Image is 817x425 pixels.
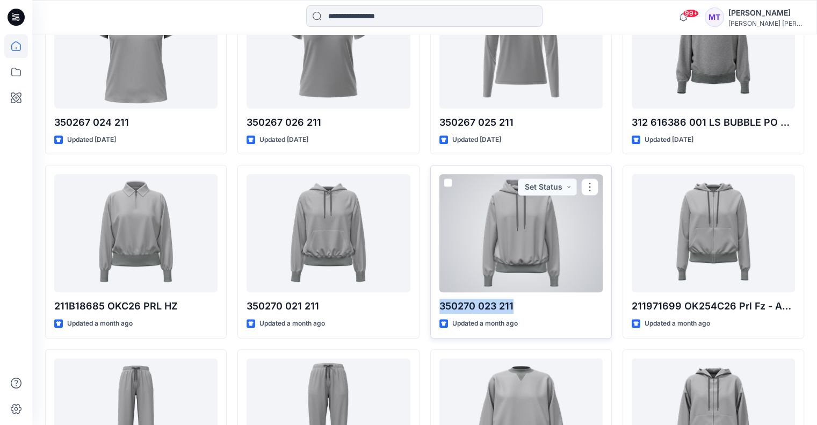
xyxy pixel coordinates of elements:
[645,134,693,146] p: Updated [DATE]
[632,174,795,292] a: 211971699 OK254C26 Prl Fz - ARCTIC FLEECE-PRL FZ-LONG SLEEVE-SWEATSHIRT
[259,318,325,329] p: Updated a month ago
[439,115,603,130] p: 350267 025 211
[705,8,724,27] div: MT
[683,9,699,18] span: 99+
[67,318,133,329] p: Updated a month ago
[728,6,804,19] div: [PERSON_NAME]
[452,318,518,329] p: Updated a month ago
[54,299,218,314] p: 211B18685 OKC26 PRL HZ
[632,299,795,314] p: 211971699 OK254C26 Prl Fz - ARCTIC FLEECE-PRL FZ-LONG SLEEVE-SWEATSHIRT
[67,134,116,146] p: Updated [DATE]
[54,174,218,292] a: 211B18685 OKC26 PRL HZ
[259,134,308,146] p: Updated [DATE]
[247,174,410,292] a: 350270 021 211
[54,115,218,130] p: 350267 024 211
[247,299,410,314] p: 350270 021 211
[645,318,710,329] p: Updated a month ago
[728,19,804,27] div: [PERSON_NAME] [PERSON_NAME]
[632,115,795,130] p: 312 616386 001 LS BUBBLE PO CN FRENCH [PERSON_NAME] -BLOCK-ALLSIZESNET
[452,134,501,146] p: Updated [DATE]
[439,174,603,292] a: 350270 023 211
[439,299,603,314] p: 350270 023 211
[247,115,410,130] p: 350267 026 211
